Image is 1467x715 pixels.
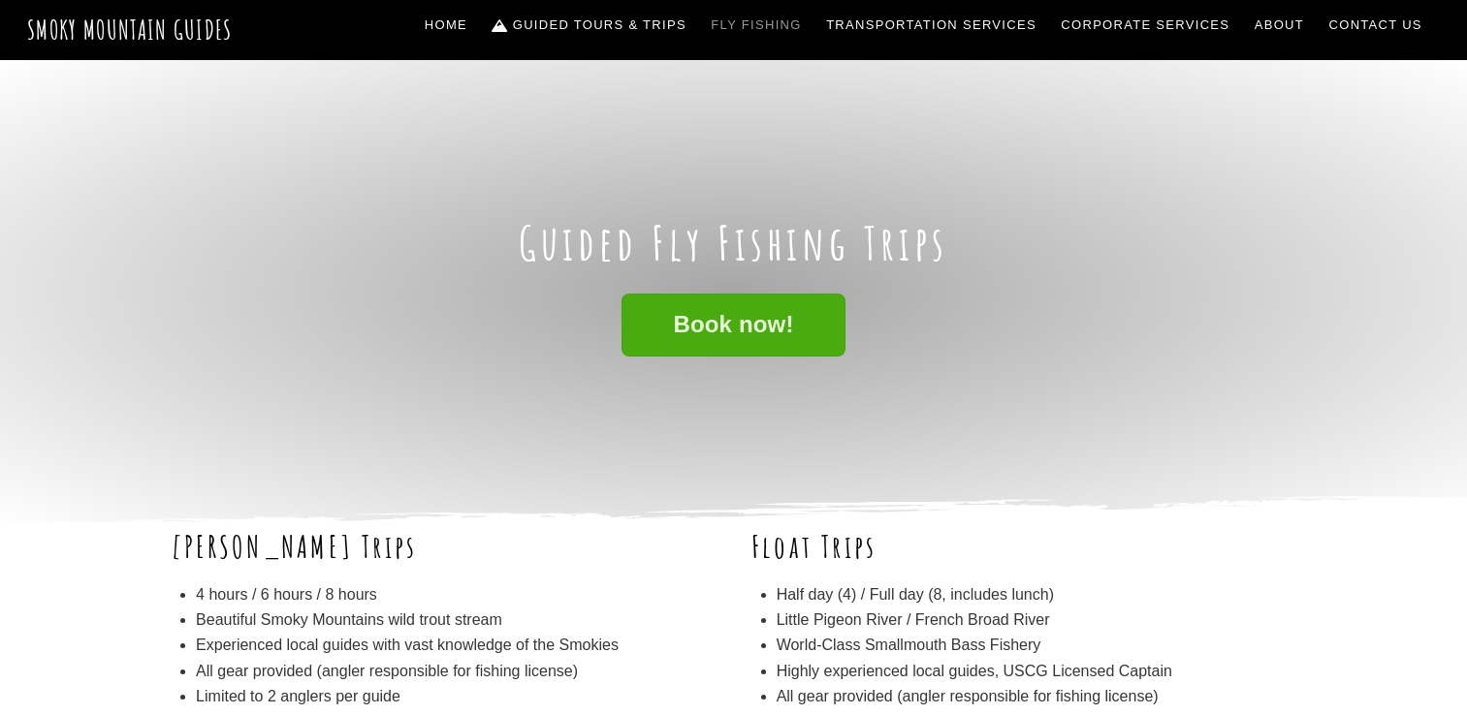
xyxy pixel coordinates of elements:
li: Little Pigeon River / French Broad River [777,607,1296,633]
li: Limited to 2 anglers per guide [196,684,716,709]
li: All gear provided (angler responsible for fishing license) [777,684,1296,709]
h1: Guided Fly Fishing Trips [172,215,1296,271]
li: Experienced local guides with vast knowledge of the Smokies [196,633,716,658]
span: Book now! [673,315,793,335]
a: Contact Us [1322,5,1430,46]
li: All gear provided (angler responsible for fishing license) [196,659,716,684]
li: 4 hours / 6 hours / 8 hours [196,582,716,607]
li: Beautiful Smoky Mountains wild trout stream [196,607,716,633]
b: [PERSON_NAME] Trips [172,526,418,566]
li: World-Class Smallmouth Bass Fishery [777,633,1296,658]
a: Fly Fishing [704,5,810,46]
a: About [1247,5,1312,46]
a: Corporate Services [1054,5,1238,46]
a: Smoky Mountain Guides [27,14,233,46]
b: Float Trips [751,526,877,566]
a: Guided Tours & Trips [485,5,694,46]
li: Half day (4) / Full day (8, includes lunch) [777,582,1296,607]
li: Highly experienced local guides, USCG Licensed Captain [777,659,1296,684]
a: Transportation Services [818,5,1043,46]
a: Book now! [622,294,845,357]
a: Home [417,5,475,46]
